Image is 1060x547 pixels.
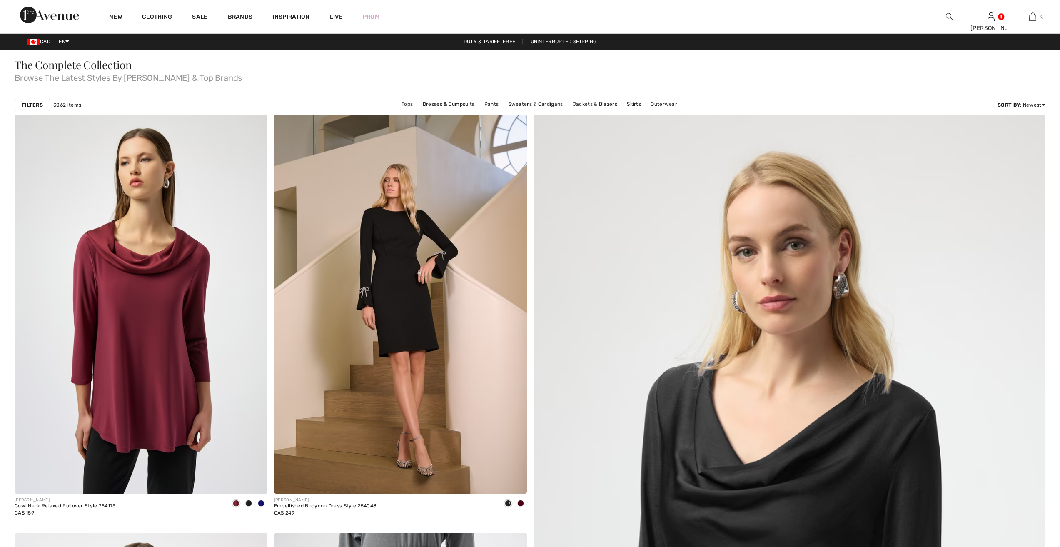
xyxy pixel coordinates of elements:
a: Outerwear [646,99,681,110]
img: Embellished Bodycon Dress Style 254048. Black [274,115,527,494]
span: Inspiration [272,13,309,22]
img: Cowl Neck Relaxed Pullover Style 254173. Black [15,115,267,494]
div: Cowl Neck Relaxed Pullover Style 254173 [15,503,116,509]
a: Clothing [142,13,172,22]
a: New [109,13,122,22]
a: 0 [1012,12,1053,22]
a: Sale [192,13,207,22]
div: [PERSON_NAME] [15,497,116,503]
span: Browse The Latest Styles By [PERSON_NAME] & Top Brands [15,70,1045,82]
img: My Info [988,12,995,22]
a: Live [330,12,343,21]
img: search the website [946,12,953,22]
span: CA$ 159 [15,510,34,516]
img: 1ère Avenue [20,7,79,23]
a: Sweaters & Cardigans [504,99,567,110]
span: The Complete Collection [15,57,132,72]
span: EN [59,39,69,45]
div: [PERSON_NAME] [274,497,377,503]
div: Embellished Bodycon Dress Style 254048 [274,503,377,509]
div: Deep cherry [514,497,527,511]
a: Sign In [988,12,995,20]
strong: Sort By [998,102,1020,108]
div: Black [242,497,255,511]
a: Prom [363,12,379,21]
img: Canadian Dollar [27,39,40,45]
div: : Newest [998,101,1045,109]
a: Jackets & Blazers [569,99,621,110]
a: Pants [480,99,503,110]
div: Black [502,497,514,511]
div: [PERSON_NAME] [970,24,1011,32]
a: Brands [228,13,253,22]
strong: Filters [22,101,43,109]
span: CAD [27,39,54,45]
a: Dresses & Jumpsuits [419,99,479,110]
img: My Bag [1029,12,1036,22]
span: 3062 items [53,101,81,109]
span: CA$ 249 [274,510,294,516]
div: Royal Sapphire 163 [255,497,267,511]
div: Merlot [230,497,242,511]
a: Tops [397,99,417,110]
span: 0 [1040,13,1044,20]
a: Skirts [623,99,645,110]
